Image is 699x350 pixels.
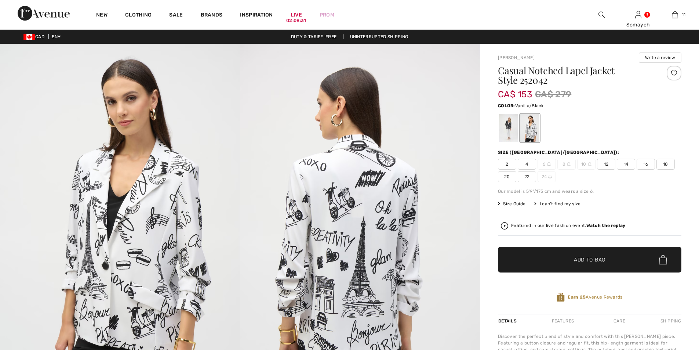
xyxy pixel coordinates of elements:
[557,159,576,170] span: 8
[96,12,108,19] a: New
[538,159,556,170] span: 6
[286,17,306,24] div: 02:08:31
[657,10,693,19] a: 11
[23,34,35,40] img: Canadian Dollar
[535,88,571,101] span: CA$ 279
[498,55,535,60] a: [PERSON_NAME]
[574,256,605,264] span: Add to Bag
[498,103,515,108] span: Color:
[607,314,631,328] div: Care
[498,159,516,170] span: 2
[538,171,556,182] span: 24
[23,34,47,39] span: CAD
[588,162,591,166] img: ring-m.svg
[291,11,302,19] a: Live02:08:31
[659,255,667,264] img: Bag.svg
[498,171,516,182] span: 20
[557,292,565,302] img: Avenue Rewards
[498,314,518,328] div: Details
[201,12,223,19] a: Brands
[125,12,152,19] a: Clothing
[52,34,61,39] span: EN
[498,247,681,273] button: Add to Bag
[598,10,605,19] img: search the website
[577,159,596,170] span: 10
[18,6,70,21] img: 1ère Avenue
[597,159,615,170] span: 12
[534,201,580,207] div: I can't find my size
[547,162,551,166] img: ring-m.svg
[637,159,655,170] span: 16
[620,21,656,29] div: Somayeh
[499,114,518,142] div: Black/Vanilla
[617,159,635,170] span: 14
[240,12,273,19] span: Inspiration
[546,314,580,328] div: Features
[498,149,620,156] div: Size ([GEOGRAPHIC_DATA]/[GEOGRAPHIC_DATA]):
[498,66,651,85] h1: Casual Notched Lapel Jacket Style 252042
[511,223,625,228] div: Featured in our live fashion event.
[518,171,536,182] span: 22
[656,159,675,170] span: 18
[520,114,539,142] div: Vanilla/Black
[639,53,681,63] button: Write a review
[567,162,571,166] img: ring-m.svg
[635,10,641,19] img: My Info
[586,223,626,228] strong: Watch the replay
[548,175,552,178] img: ring-m.svg
[568,294,622,300] span: Avenue Rewards
[515,103,544,108] span: Vanilla/Black
[498,188,681,195] div: Our model is 5'9"/175 cm and wears a size 6.
[659,314,681,328] div: Shipping
[568,295,586,300] strong: Earn 25
[672,10,678,19] img: My Bag
[498,201,525,207] span: Size Guide
[635,11,641,18] a: Sign In
[169,12,183,19] a: Sale
[518,159,536,170] span: 4
[682,11,686,18] span: 11
[320,11,334,19] a: Prom
[501,222,508,230] img: Watch the replay
[498,82,532,100] span: CA$ 153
